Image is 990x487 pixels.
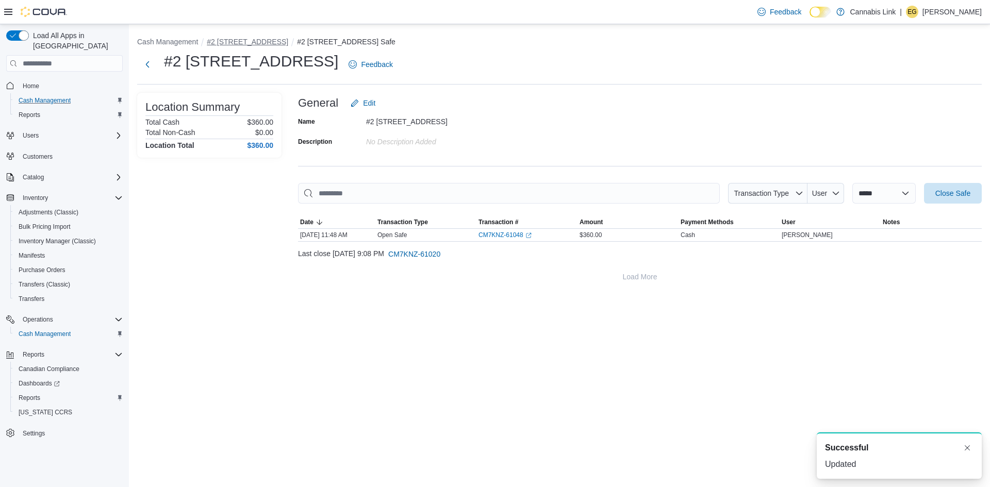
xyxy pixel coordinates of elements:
[825,442,868,454] span: Successful
[377,231,407,239] p: Open Safe
[14,206,82,219] a: Adjustments (Classic)
[21,7,67,17] img: Cova
[19,237,96,245] span: Inventory Manager (Classic)
[14,293,123,305] span: Transfers
[577,216,679,228] button: Amount
[478,231,532,239] a: CM7KNZ-61048External link
[19,408,72,416] span: [US_STATE] CCRS
[298,138,332,146] label: Description
[137,54,158,75] button: Next
[19,251,45,260] span: Manifests
[23,82,39,90] span: Home
[19,171,48,183] button: Catalog
[734,189,789,197] span: Transaction Type
[19,427,123,440] span: Settings
[298,97,338,109] h3: General
[19,313,123,326] span: Operations
[728,183,807,204] button: Transaction Type
[2,149,127,164] button: Customers
[2,312,127,327] button: Operations
[255,128,273,137] p: $0.00
[298,183,720,204] input: This is a search bar. As you type, the results lower in the page will automatically filter.
[782,231,833,239] span: [PERSON_NAME]
[580,231,602,239] span: $360.00
[825,442,973,454] div: Notification
[23,173,44,181] span: Catalog
[19,295,44,303] span: Transfers
[19,348,48,361] button: Reports
[906,6,918,18] div: Emily Griffiths
[19,150,123,163] span: Customers
[14,235,100,247] a: Inventory Manager (Classic)
[14,235,123,247] span: Inventory Manager (Classic)
[19,171,123,183] span: Catalog
[10,292,127,306] button: Transfers
[6,74,123,467] nav: Complex example
[23,429,45,438] span: Settings
[2,426,127,441] button: Settings
[476,216,577,228] button: Transaction #
[681,218,734,226] span: Payment Methods
[681,231,695,239] div: Cash
[14,278,123,291] span: Transfers (Classic)
[14,109,44,121] a: Reports
[298,117,315,126] label: Name
[377,218,428,226] span: Transaction Type
[19,79,123,92] span: Home
[298,266,982,287] button: Load More
[14,392,123,404] span: Reports
[14,328,75,340] a: Cash Management
[363,98,375,108] span: Edit
[384,244,444,264] button: CM7KNZ-61020
[14,377,64,390] a: Dashboards
[298,216,375,228] button: Date
[2,78,127,93] button: Home
[19,80,43,92] a: Home
[14,249,49,262] a: Manifests
[19,223,71,231] span: Bulk Pricing Import
[679,216,780,228] button: Payment Methods
[2,170,127,184] button: Catalog
[14,109,123,121] span: Reports
[19,394,40,402] span: Reports
[770,7,801,17] span: Feedback
[10,234,127,248] button: Inventory Manager (Classic)
[14,377,123,390] span: Dashboards
[19,330,71,338] span: Cash Management
[14,221,123,233] span: Bulk Pricing Import
[23,194,48,202] span: Inventory
[623,272,657,282] span: Load More
[478,218,518,226] span: Transaction #
[23,131,39,140] span: Users
[580,218,603,226] span: Amount
[10,362,127,376] button: Canadian Compliance
[10,248,127,263] button: Manifests
[247,118,273,126] p: $360.00
[825,458,973,471] div: Updated
[10,263,127,277] button: Purchase Orders
[935,188,970,198] span: Close Safe
[2,191,127,205] button: Inventory
[807,183,844,204] button: User
[881,216,982,228] button: Notes
[10,277,127,292] button: Transfers (Classic)
[10,391,127,405] button: Reports
[344,54,397,75] a: Feedback
[525,232,532,239] svg: External link
[14,264,123,276] span: Purchase Orders
[298,229,375,241] div: [DATE] 11:48 AM
[782,218,796,226] span: User
[753,2,805,22] a: Feedback
[10,376,127,391] a: Dashboards
[10,405,127,419] button: [US_STATE] CCRS
[137,38,198,46] button: Cash Management
[19,192,52,204] button: Inventory
[145,141,194,149] h4: Location Total
[780,216,881,228] button: User
[19,208,78,216] span: Adjustments (Classic)
[10,93,127,108] button: Cash Management
[10,327,127,341] button: Cash Management
[19,379,60,388] span: Dashboards
[300,218,313,226] span: Date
